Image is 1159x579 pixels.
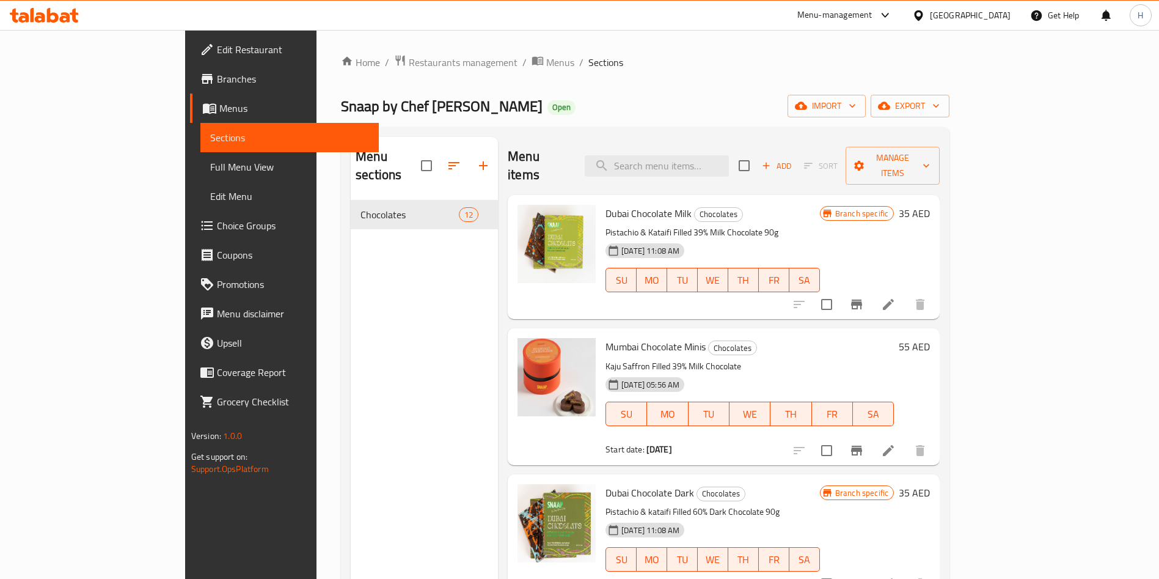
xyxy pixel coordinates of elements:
[409,55,517,70] span: Restaurants management
[469,151,498,180] button: Add section
[546,55,574,70] span: Menus
[880,98,940,114] span: export
[672,271,693,289] span: TU
[642,551,662,569] span: MO
[190,94,379,123] a: Menus
[394,54,517,70] a: Restaurants management
[341,92,543,120] span: Snaap by Chef [PERSON_NAME]
[899,484,930,501] h6: 35 AED
[646,441,672,457] b: [DATE]
[695,207,742,221] span: Chocolates
[871,95,949,117] button: export
[728,547,759,572] button: TH
[770,402,811,426] button: TH
[611,271,632,289] span: SU
[190,240,379,270] a: Coupons
[817,405,848,423] span: FR
[351,195,498,234] nav: Menu sections
[899,205,930,222] h6: 35 AED
[547,100,576,115] div: Open
[605,547,637,572] button: SU
[734,405,766,423] span: WE
[667,547,698,572] button: TU
[190,299,379,328] a: Menu disclaimer
[775,405,806,423] span: TH
[605,441,645,457] span: Start date:
[190,387,379,416] a: Grocery Checklist
[905,290,935,319] button: delete
[708,341,757,355] div: Chocolates
[794,551,815,569] span: SA
[508,147,570,184] h2: Menu items
[605,204,692,223] span: Dubai Chocolate Milk
[759,268,789,292] button: FR
[703,551,723,569] span: WE
[855,150,930,181] span: Manage items
[459,209,478,221] span: 12
[605,337,706,356] span: Mumbai Chocolate Minis
[759,547,789,572] button: FR
[905,436,935,465] button: delete
[797,8,872,23] div: Menu-management
[532,54,574,70] a: Menus
[588,55,623,70] span: Sections
[694,207,743,222] div: Chocolates
[652,405,683,423] span: MO
[217,277,369,292] span: Promotions
[459,207,478,222] div: items
[788,95,866,117] button: import
[764,551,784,569] span: FR
[190,35,379,64] a: Edit Restaurant
[217,365,369,380] span: Coverage Report
[217,306,369,321] span: Menu disclaimer
[616,525,684,536] span: [DATE] 11:08 AM
[637,547,667,572] button: MO
[605,484,694,502] span: Dubai Chocolate Dark
[360,207,459,222] span: Chocolates
[579,55,583,70] li: /
[190,270,379,299] a: Promotions
[605,359,894,374] p: Kaju Saffron Filled 39% Milk Chocolate
[797,98,856,114] span: import
[709,341,756,355] span: Chocolates
[842,290,871,319] button: Branch-specific-item
[757,157,796,175] span: Add item
[217,336,369,350] span: Upsell
[414,153,439,179] span: Select all sections
[200,123,379,152] a: Sections
[858,405,889,423] span: SA
[190,328,379,358] a: Upsell
[930,9,1011,22] div: [GEOGRAPHIC_DATA]
[517,205,596,283] img: Dubai Chocolate Milk
[200,152,379,182] a: Full Menu View
[217,394,369,409] span: Grocery Checklist
[733,551,754,569] span: TH
[191,428,221,444] span: Version:
[210,130,369,145] span: Sections
[190,64,379,94] a: Branches
[881,443,896,458] a: Edit menu item
[812,402,853,426] button: FR
[881,297,896,312] a: Edit menu item
[842,436,871,465] button: Branch-specific-item
[667,268,698,292] button: TU
[223,428,242,444] span: 1.0.0
[830,208,893,219] span: Branch specific
[219,101,369,116] span: Menus
[585,155,729,177] input: search
[814,292,839,317] span: Select to update
[200,182,379,211] a: Edit Menu
[341,54,949,70] nav: breadcrumb
[191,461,269,477] a: Support.OpsPlatform
[616,245,684,257] span: [DATE] 11:08 AM
[217,248,369,262] span: Coupons
[190,358,379,387] a: Coverage Report
[729,402,770,426] button: WE
[385,55,389,70] li: /
[764,271,784,289] span: FR
[547,102,576,112] span: Open
[190,211,379,240] a: Choice Groups
[794,271,815,289] span: SA
[605,402,647,426] button: SU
